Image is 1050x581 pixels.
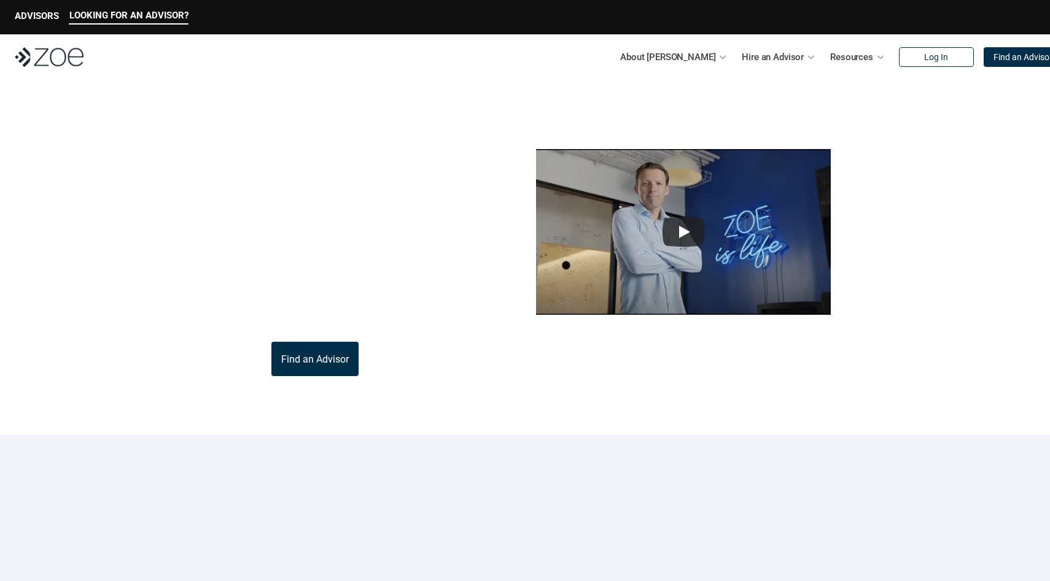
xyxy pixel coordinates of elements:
[281,353,349,365] p: Find an Advisor
[271,342,359,376] a: Find an Advisor
[663,217,704,247] button: Play
[69,10,189,21] p: LOOKING FOR AN ADVISOR?
[157,268,473,327] p: Through [PERSON_NAME]’s platform, you can connect with trusted financial advisors across [GEOGRAP...
[157,109,448,180] p: What is [PERSON_NAME]?
[899,47,974,67] a: Log In
[924,52,948,63] p: Log In
[536,149,831,315] img: sddefault.webp
[620,48,715,66] p: About [PERSON_NAME]
[15,10,59,21] p: ADVISORS
[157,194,473,253] p: [PERSON_NAME] is the modern wealth platform that allows you to find, hire, and work with vetted i...
[742,48,804,66] p: Hire an Advisor
[473,322,893,337] p: This video is not investment advice and should not be relied on for such advice or as a substitut...
[830,48,873,66] p: Resources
